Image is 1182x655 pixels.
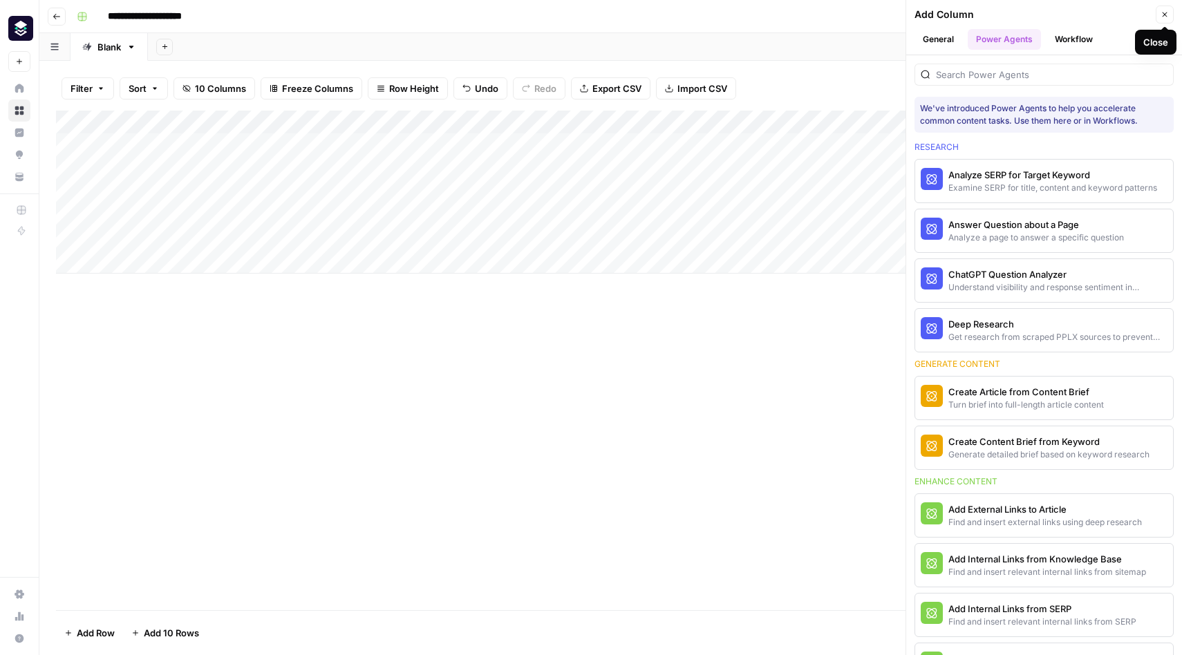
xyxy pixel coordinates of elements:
button: Add Internal Links from Knowledge BaseFind and insert relevant internal links from sitemap [915,544,1173,587]
button: 10 Columns [173,77,255,99]
button: Power Agents [968,29,1041,50]
a: Opportunities [8,144,30,166]
div: Understand visibility and response sentiment in ChatGPT [948,281,1167,294]
a: Your Data [8,166,30,188]
span: Undo [475,82,498,95]
span: Redo [534,82,556,95]
button: Workspace: Platformengineering.org [8,11,30,46]
button: Export CSV [571,77,650,99]
a: Usage [8,605,30,627]
div: Generate detailed brief based on keyword research [948,448,1150,461]
a: Blank [71,33,148,61]
button: Undo [453,77,507,99]
button: Workflow [1047,29,1101,50]
span: Freeze Columns [282,82,353,95]
div: Research [914,141,1174,153]
button: Add 10 Rows [123,622,207,644]
div: Close [1143,35,1168,49]
div: We've introduced Power Agents to help you accelerate common content tasks. Use them here or in Wo... [920,102,1168,127]
button: Sort [120,77,168,99]
button: Analyze SERP for Target KeywordExamine SERP for title, content and keyword patterns [915,160,1173,202]
button: Freeze Columns [261,77,362,99]
button: Answer Question about a PageAnalyze a page to answer a specific question [915,209,1173,252]
span: Import CSV [677,82,727,95]
div: ChatGPT Question Analyzer [948,267,1167,281]
button: Help + Support [8,627,30,649]
button: Add Row [56,622,123,644]
div: Create Article from Content Brief [948,385,1104,399]
button: Add Internal Links from SERPFind and insert relevant internal links from SERP [915,594,1173,636]
button: Redo [513,77,565,99]
div: Get research from scraped PPLX sources to prevent source [MEDICAL_DATA] [948,331,1167,343]
div: Find and insert external links using deep research [948,516,1142,529]
span: Add Row [77,626,115,640]
div: Generate content [914,358,1174,370]
div: Enhance content [914,475,1174,488]
div: Analyze a page to answer a specific question [948,231,1124,244]
button: Row Height [368,77,448,99]
a: Insights [8,122,30,144]
div: Analyze SERP for Target Keyword [948,168,1157,182]
div: Turn brief into full-length article content [948,399,1104,411]
div: Create Content Brief from Keyword [948,435,1150,448]
span: Export CSV [592,82,641,95]
button: ChatGPT Question AnalyzerUnderstand visibility and response sentiment in ChatGPT [915,259,1173,302]
button: Import CSV [656,77,736,99]
span: Filter [71,82,93,95]
button: Create Article from Content BriefTurn brief into full-length article content [915,377,1173,419]
a: Settings [8,583,30,605]
div: Examine SERP for title, content and keyword patterns [948,182,1157,194]
div: Deep Research [948,317,1167,331]
div: Find and insert relevant internal links from SERP [948,616,1136,628]
button: Filter [62,77,114,99]
div: Find and insert relevant internal links from sitemap [948,566,1146,578]
button: Add External Links to ArticleFind and insert external links using deep research [915,494,1173,537]
a: Browse [8,99,30,122]
input: Search Power Agents [936,68,1167,82]
div: Answer Question about a Page [948,218,1124,231]
button: Deep ResearchGet research from scraped PPLX sources to prevent source [MEDICAL_DATA] [915,309,1173,352]
img: Platformengineering.org Logo [8,16,33,41]
div: Add Internal Links from SERP [948,602,1136,616]
span: Sort [129,82,147,95]
button: Create Content Brief from KeywordGenerate detailed brief based on keyword research [915,426,1173,469]
div: Add Internal Links from Knowledge Base [948,552,1146,566]
span: Row Height [389,82,439,95]
span: Add 10 Rows [144,626,199,640]
button: General [914,29,962,50]
div: Add External Links to Article [948,502,1142,516]
span: 10 Columns [195,82,246,95]
div: Blank [97,40,121,54]
a: Home [8,77,30,99]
